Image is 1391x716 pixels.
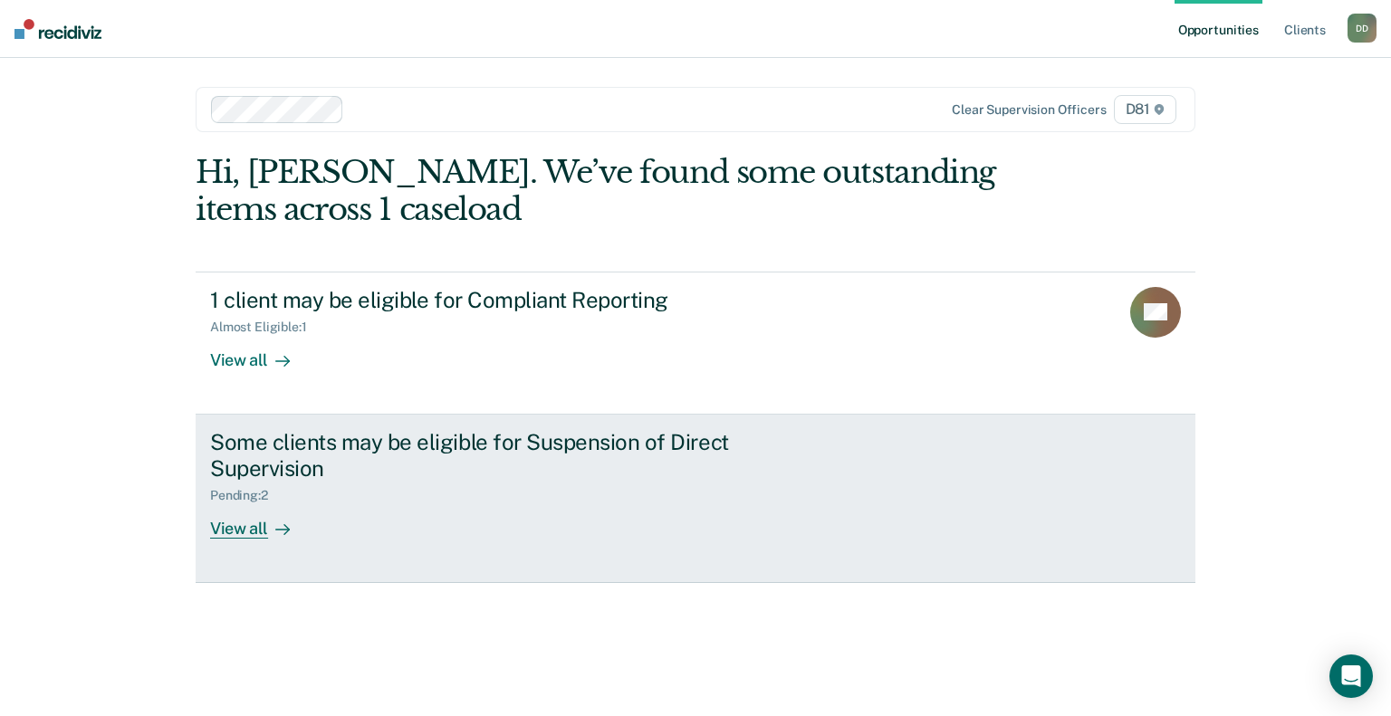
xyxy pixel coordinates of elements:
[14,19,101,39] img: Recidiviz
[196,272,1195,415] a: 1 client may be eligible for Compliant ReportingAlmost Eligible:1View all
[952,102,1106,118] div: Clear supervision officers
[1348,14,1377,43] button: DD
[1348,14,1377,43] div: D D
[210,488,283,503] div: Pending : 2
[210,335,312,370] div: View all
[1329,654,1373,698] div: Open Intercom Messenger
[210,429,846,482] div: Some clients may be eligible for Suspension of Direct Supervision
[210,287,846,313] div: 1 client may be eligible for Compliant Reporting
[196,415,1195,583] a: Some clients may be eligible for Suspension of Direct SupervisionPending:2View all
[210,503,312,539] div: View all
[1114,95,1176,124] span: D81
[196,154,995,228] div: Hi, [PERSON_NAME]. We’ve found some outstanding items across 1 caseload
[210,320,321,335] div: Almost Eligible : 1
